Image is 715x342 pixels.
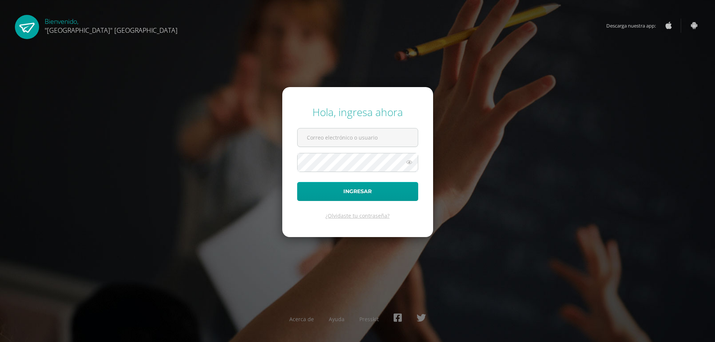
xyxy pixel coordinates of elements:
span: "[GEOGRAPHIC_DATA]" [GEOGRAPHIC_DATA] [45,26,178,35]
span: Descarga nuestra app: [606,19,663,33]
div: Hola, ingresa ahora [297,105,418,119]
a: Acerca de [289,316,314,323]
a: Ayuda [329,316,344,323]
a: Presskit [359,316,379,323]
button: Ingresar [297,182,418,201]
input: Correo electrónico o usuario [298,128,418,147]
div: Bienvenido, [45,15,178,35]
a: ¿Olvidaste tu contraseña? [325,212,390,219]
